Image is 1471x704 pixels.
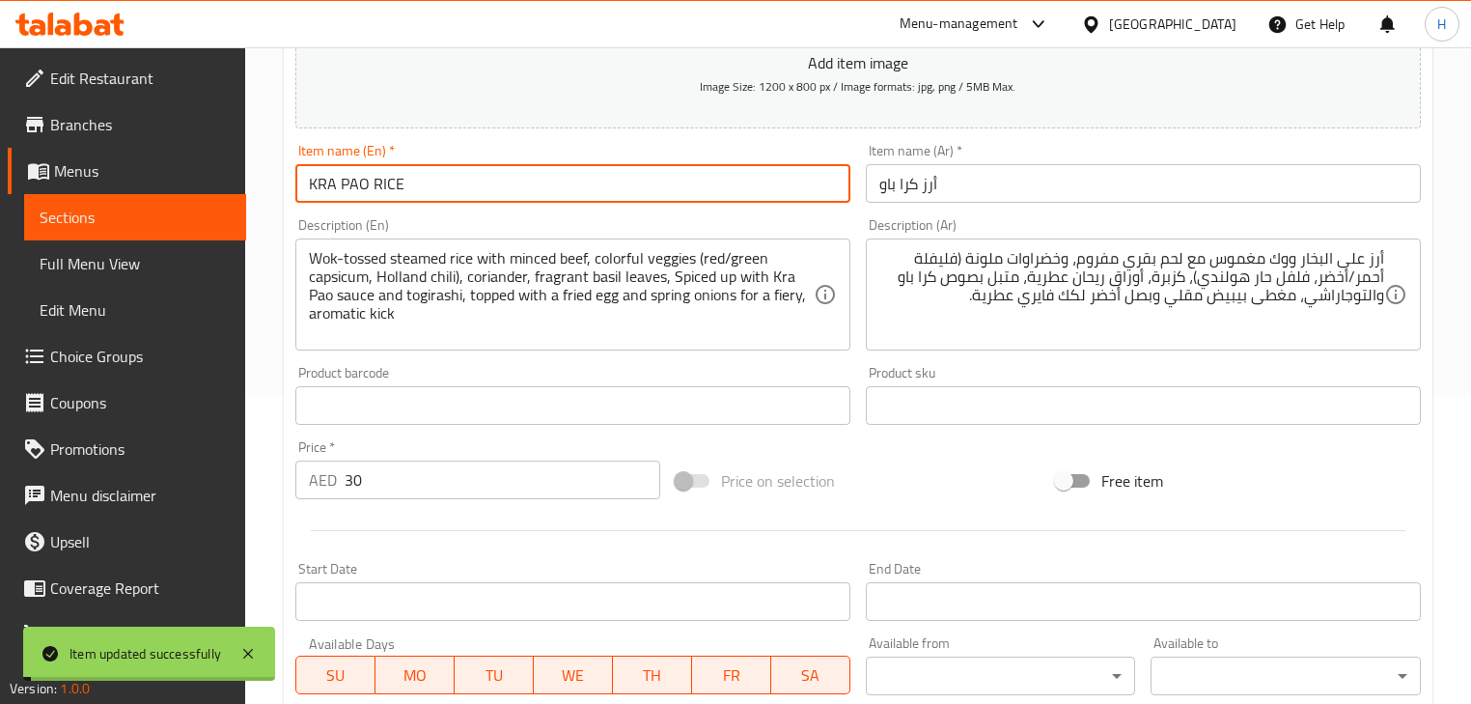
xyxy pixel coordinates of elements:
[69,643,221,664] div: Item updated successfully
[309,468,337,492] p: AED
[1437,14,1446,35] span: H
[8,472,246,519] a: Menu disclaimer
[345,461,660,499] input: Please enter price
[24,240,246,287] a: Full Menu View
[50,623,231,646] span: Grocery Checklist
[50,437,231,461] span: Promotions
[375,656,455,694] button: MO
[295,656,375,694] button: SU
[50,530,231,553] span: Upsell
[8,55,246,101] a: Edit Restaurant
[40,298,231,322] span: Edit Menu
[866,386,1421,425] input: Please enter product sku
[879,249,1384,341] textarea: أرز على البخار ووك مغموس مع لحم بقري مفروم، وخضراوات ملونة (فليفلة أحمر/أخضر، فلفل حار هولندي)، ك...
[309,249,814,341] textarea: Wok-tossed steamed rice with minced beef, colorful veggies (red/green capsicum, Holland chili), c...
[700,662,763,690] span: FR
[8,333,246,380] a: Choice Groups
[50,345,231,368] span: Choice Groups
[24,194,246,240] a: Sections
[40,206,231,229] span: Sections
[40,252,231,275] span: Full Menu View
[8,426,246,472] a: Promotions
[60,676,90,701] span: 1.0.0
[621,662,684,690] span: TH
[295,164,850,203] input: Enter name En
[692,656,771,694] button: FR
[325,51,1391,74] p: Add item image
[779,662,843,690] span: SA
[24,287,246,333] a: Edit Menu
[54,159,231,183] span: Menus
[534,656,613,694] button: WE
[8,148,246,194] a: Menus
[700,75,1015,98] span: Image Size: 1200 x 800 px / Image formats: jpg, png / 5MB Max.
[50,113,231,136] span: Branches
[866,164,1421,203] input: Enter name Ar
[8,519,246,565] a: Upsell
[50,391,231,414] span: Coupons
[50,484,231,507] span: Menu disclaimer
[8,101,246,148] a: Branches
[295,386,850,425] input: Please enter product barcode
[50,577,231,600] span: Coverage Report
[8,611,246,658] a: Grocery Checklist
[1109,14,1236,35] div: [GEOGRAPHIC_DATA]
[900,13,1018,36] div: Menu-management
[8,380,246,426] a: Coupons
[50,67,231,90] span: Edit Restaurant
[866,657,1135,695] div: ​
[721,469,835,493] span: Price on selection
[8,565,246,611] a: Coverage Report
[613,656,692,694] button: TH
[455,656,534,694] button: TU
[1151,657,1420,695] div: ​
[10,676,57,701] span: Version:
[383,662,447,690] span: MO
[1101,469,1163,493] span: Free item
[462,662,526,690] span: TU
[541,662,605,690] span: WE
[771,656,850,694] button: SA
[304,662,368,690] span: SU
